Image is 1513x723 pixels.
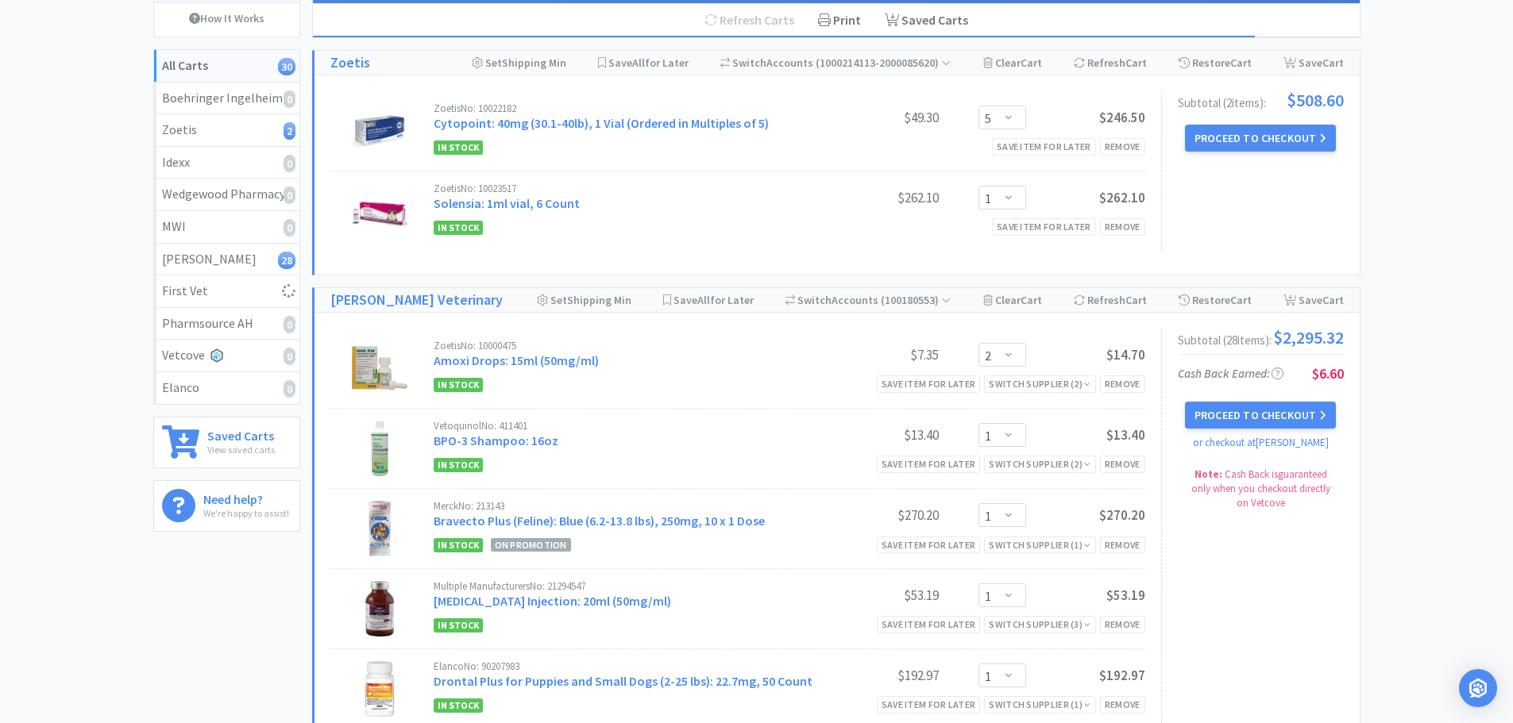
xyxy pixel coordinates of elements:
p: We're happy to assist! [203,506,289,521]
span: Cart [1021,56,1042,70]
i: 2 [284,122,295,140]
i: 0 [284,90,295,108]
div: Vetoquinol No: 411401 [434,421,820,431]
div: $13.40 [820,425,939,444]
span: Cart [1125,56,1147,70]
img: 8bb8164419b54b76953dd0132461f373_169590.jpeg [352,340,407,396]
span: $2,295.32 [1273,329,1344,346]
span: In Stock [434,140,483,155]
a: BPO-3 Shampoo: 16oz [434,433,558,448]
a: Idexx0 [154,147,299,179]
div: Zoetis No: 10000475 [434,340,820,351]
div: Idexx [162,152,291,173]
img: 2d3e14bcc6eb4e71ae79ef50c087dd63_458461.jpeg [352,501,407,556]
div: Open Intercom Messenger [1459,669,1497,707]
div: $7.35 [820,345,939,364]
span: Set [550,293,567,307]
a: Boehringer Ingelheim0 [154,83,299,115]
div: First Vet [162,281,291,302]
span: ( 100180553 ) [878,293,951,307]
span: Set [485,56,502,70]
div: Remove [1100,616,1145,633]
div: $53.19 [820,586,939,605]
div: Save [1283,51,1344,75]
div: Subtotal ( 28 item s ): [1178,329,1344,346]
i: 0 [284,316,295,333]
a: Amoxi Drops: 15ml (50mg/ml) [434,352,599,368]
button: Proceed to Checkout [1185,125,1336,152]
i: 30 [278,58,295,75]
div: [PERSON_NAME] [162,249,291,270]
a: Solensia: 1ml vial, 6 Count [434,195,580,211]
i: 0 [284,380,295,398]
div: Vetcove [162,345,291,366]
i: 28 [278,252,295,269]
div: Switch Supplier ( 2 ) [989,376,1090,391]
div: Shipping Min [472,51,566,75]
a: Zoetis [330,52,370,75]
span: In Stock [434,221,483,235]
a: Drontal Plus for Puppies and Small Dogs (2-25 lbs): 22.7mg, 50 Count [434,673,812,689]
div: Clear [983,288,1042,312]
strong: Note: [1195,467,1222,481]
span: $14.70 [1106,346,1145,363]
div: Refresh [1074,51,1147,75]
a: All Carts30 [154,50,299,83]
a: How It Works [154,3,299,33]
div: Elanco [162,378,291,398]
img: e9d2a469c2b744368733453c1b69bc83_476086.jpeg [352,581,407,636]
div: Pharmsource AH [162,313,291,334]
div: Merck No: 213143 [434,501,820,511]
div: Save item for later [877,456,981,472]
div: Elanco No: 90207983 [434,661,820,671]
a: Zoetis2 [154,114,299,147]
div: Wedgewood Pharmacy [162,184,291,205]
div: Refresh Carts [693,4,806,37]
a: [PERSON_NAME]28 [154,244,299,276]
h6: Saved Carts [207,425,275,442]
span: Cart [1322,56,1344,70]
a: Pharmsource AH0 [154,308,299,340]
div: Print [806,4,873,37]
i: 0 [284,155,295,172]
div: Remove [1100,696,1145,713]
div: Remove [1100,138,1145,155]
div: $192.97 [820,666,939,685]
div: Refresh [1074,288,1147,312]
button: Proceed to Checkout [1185,402,1336,429]
h6: Need help? [203,489,289,506]
span: Cart [1230,293,1252,307]
div: Restore [1179,51,1252,75]
span: Switch [797,293,832,307]
i: 0 [284,219,295,237]
a: Bravecto Plus (Feline): Blue (6.2-13.8 lbs), 250mg, 10 x 1 Dose [434,513,765,529]
div: Save [1283,288,1344,312]
a: Cytopoint: 40mg (30.1-40lb), 1 Vial (Ordered in Multiples of 5) [434,115,769,131]
i: 0 [284,187,295,204]
div: Accounts [720,51,951,75]
span: $53.19 [1106,586,1145,604]
span: In Stock [434,698,483,713]
div: Remove [1100,456,1145,472]
span: In Stock [434,458,483,472]
div: Restore [1179,288,1252,312]
span: Cash Back is guaranteed only when you checkout directly on Vetcove [1191,467,1330,510]
span: $13.40 [1106,426,1145,444]
a: [PERSON_NAME] Veterinary [330,289,503,312]
p: View saved carts [207,442,275,457]
div: Shipping Min [537,288,631,312]
div: Save item for later [992,218,1096,235]
div: Save item for later [877,375,981,392]
div: $262.10 [820,188,939,207]
a: Saved Carts [873,4,980,37]
img: 77f230a4f4b04af59458bd3fed6a6656_494019.png [352,183,407,239]
div: Clear [983,51,1042,75]
i: 0 [284,348,295,365]
div: Save item for later [877,696,981,713]
img: 63931388946e43ffb12c3d63d162b6b4_633662.jpeg [352,661,407,717]
div: MWI [162,217,291,237]
span: All [632,56,645,70]
a: Vetcove0 [154,340,299,372]
span: Cart [1021,293,1042,307]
